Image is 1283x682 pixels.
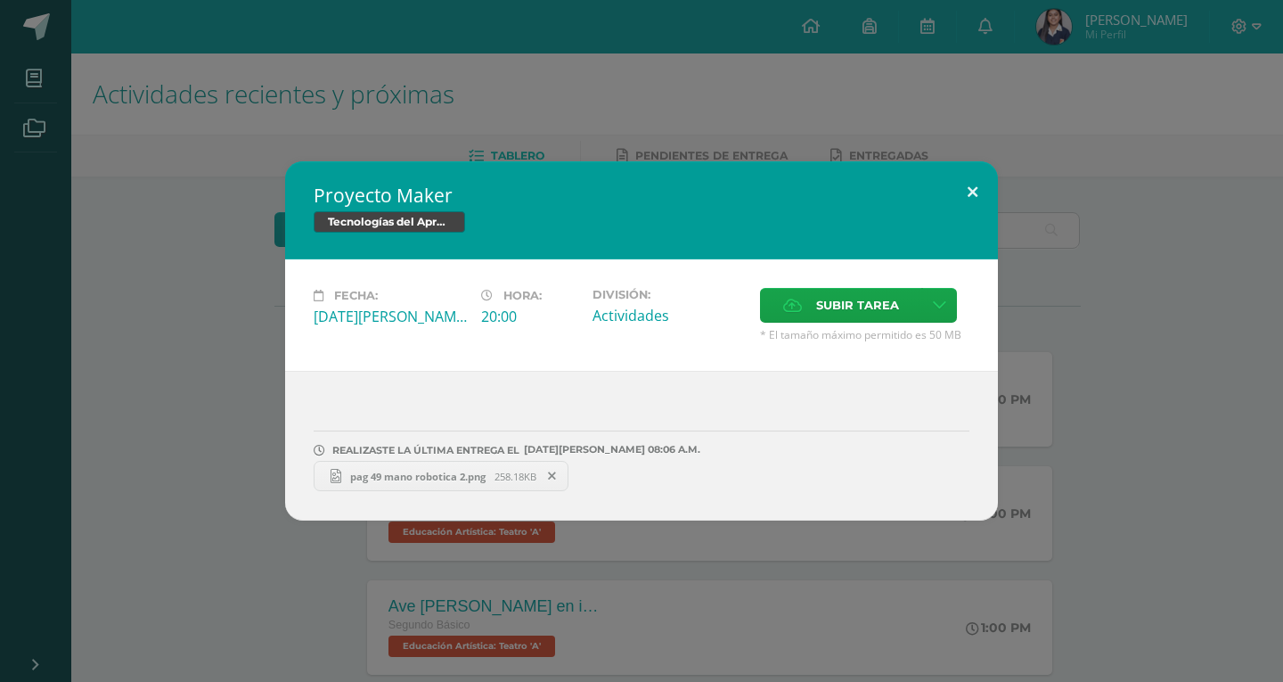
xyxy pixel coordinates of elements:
span: REALIZASTE LA ÚLTIMA ENTREGA EL [332,444,519,456]
span: 258.18KB [494,470,536,483]
span: Remover entrega [537,466,568,486]
span: Tecnologías del Aprendizaje y la Comunicación [314,211,465,233]
button: Close (Esc) [947,161,998,222]
span: Subir tarea [816,289,899,322]
div: 20:00 [481,307,578,326]
span: pag 49 mano robotica 2.png [341,470,494,483]
h2: Proyecto Maker [314,183,969,208]
a: pag 49 mano robotica 2.png 258.18KB [314,461,568,491]
div: Actividades [592,306,746,325]
label: División: [592,288,746,301]
span: [DATE][PERSON_NAME] 08:06 A.M. [519,449,700,450]
span: Hora: [503,289,542,302]
div: [DATE][PERSON_NAME] [314,307,467,326]
span: Fecha: [334,289,378,302]
span: * El tamaño máximo permitido es 50 MB [760,327,969,342]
